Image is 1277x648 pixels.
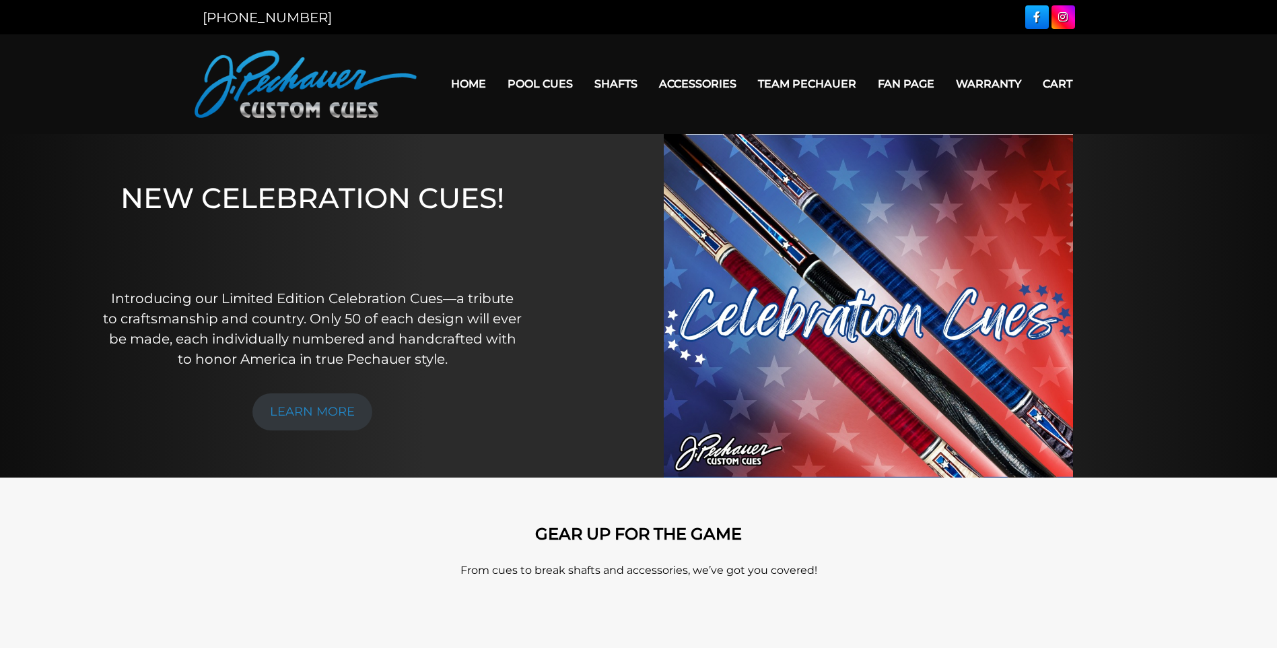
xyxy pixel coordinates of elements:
[497,67,584,101] a: Pool Cues
[747,67,867,101] a: Team Pechauer
[945,67,1032,101] a: Warranty
[203,9,332,26] a: [PHONE_NUMBER]
[867,67,945,101] a: Fan Page
[255,562,1023,579] p: From cues to break shafts and accessories, we’ve got you covered!
[1032,67,1083,101] a: Cart
[252,393,372,430] a: LEARN MORE
[535,524,742,544] strong: GEAR UP FOR THE GAME
[648,67,747,101] a: Accessories
[440,67,497,101] a: Home
[102,288,522,369] p: Introducing our Limited Edition Celebration Cues—a tribute to craftsmanship and country. Only 50 ...
[195,51,417,118] img: Pechauer Custom Cues
[584,67,648,101] a: Shafts
[102,181,522,269] h1: NEW CELEBRATION CUES!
